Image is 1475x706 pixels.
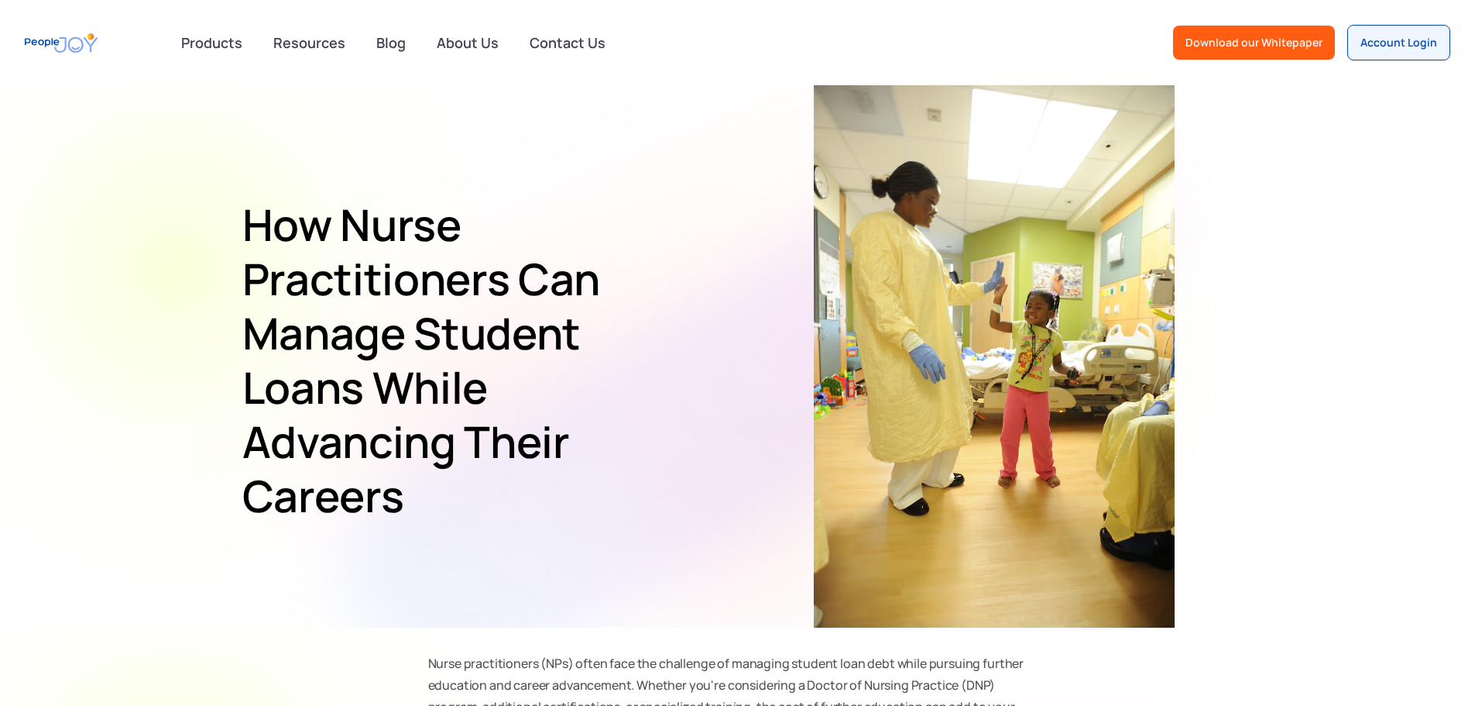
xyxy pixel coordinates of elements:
[520,26,615,60] a: Contact Us
[1173,26,1335,60] a: Download our Whitepaper
[1360,35,1437,50] div: Account Login
[172,27,252,58] div: Products
[242,198,709,523] h1: How Nurse Practitioners Can Manage Student Loans While Advancing Their Careers
[427,26,508,60] a: About Us
[264,26,355,60] a: Resources
[25,26,98,60] a: home
[1347,25,1450,60] a: Account Login
[367,26,415,60] a: Blog
[1185,35,1322,50] div: Download our Whitepaper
